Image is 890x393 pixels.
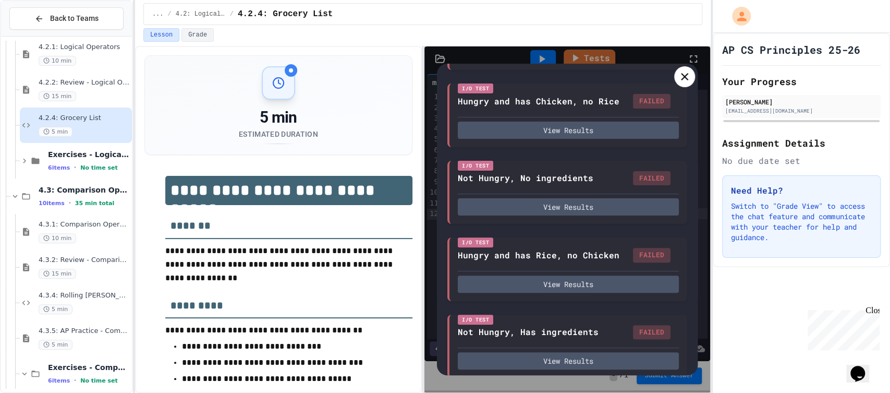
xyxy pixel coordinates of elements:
button: View Results [458,122,679,139]
span: 5 min [39,304,72,314]
span: 5 min [39,340,72,350]
button: Grade [181,28,214,42]
span: 15 min [39,91,76,101]
span: 4.3.5: AP Practice - Comparison Operators [39,327,130,336]
div: FAILED [633,248,670,263]
span: 4.3: Comparison Operators [39,185,130,195]
div: Chat with us now!Close [4,4,72,66]
span: 4.3.4: Rolling [PERSON_NAME] [39,291,130,300]
span: ... [152,10,164,18]
div: Not Hungry, Has ingredients [458,326,599,338]
div: I/O Test [458,84,493,93]
span: / [230,10,234,18]
span: 10 min [39,56,76,66]
div: Not Hungry, No ingredients [458,172,593,184]
h2: Assignment Details [722,136,881,150]
span: / [167,10,171,18]
span: • [69,199,71,207]
div: FAILED [633,325,670,340]
span: 4.3.1: Comparison Operators [39,220,130,229]
button: View Results [458,352,679,370]
iframe: chat widget [803,306,880,350]
span: 4.3.2: Review - Comparison Operators [39,256,130,265]
span: Exercises - Logical Operators [48,150,130,159]
div: FAILED [633,94,670,109]
div: My Account [721,4,753,28]
div: FAILED [633,171,670,186]
div: Hungry and has Rice, no Chicken [458,249,619,261]
div: I/O Test [458,237,493,247]
span: 4.2.4: Grocery List [238,8,333,20]
span: 4.2.4: Grocery List [39,114,130,123]
span: Exercises - Comparison Operators [48,363,130,372]
button: Back to Teams [9,7,124,30]
h2: Your Progress [722,74,881,89]
span: 5 min [39,127,72,137]
div: Hungry and has Chicken, no Rice [458,95,619,108]
span: 10 items [39,200,65,207]
span: • [74,376,76,385]
span: 6 items [48,377,70,384]
span: 4.2.2: Review - Logical Operators [39,78,130,87]
button: Lesson [143,28,179,42]
span: • [74,163,76,172]
span: 15 min [39,269,76,279]
span: No time set [80,377,118,384]
span: 4.2.1: Logical Operators [39,43,130,52]
div: I/O Test [458,161,493,171]
span: 4.2: Logical Operators [176,10,226,18]
iframe: chat widget [846,351,880,383]
div: 5 min [239,108,318,127]
span: 35 min total [75,200,114,207]
h1: AP CS Principles 25-26 [722,42,860,57]
span: 6 items [48,164,70,171]
button: View Results [458,276,679,293]
h3: Need Help? [731,184,872,197]
div: [PERSON_NAME] [725,97,877,106]
span: Back to Teams [50,13,99,24]
span: 10 min [39,233,76,243]
div: Estimated Duration [239,129,318,139]
div: [EMAIL_ADDRESS][DOMAIN_NAME] [725,107,877,115]
p: Switch to "Grade View" to access the chat feature and communicate with your teacher for help and ... [731,201,872,243]
button: View Results [458,198,679,216]
span: No time set [80,164,118,171]
div: No due date set [722,154,881,167]
div: I/O Test [458,315,493,325]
